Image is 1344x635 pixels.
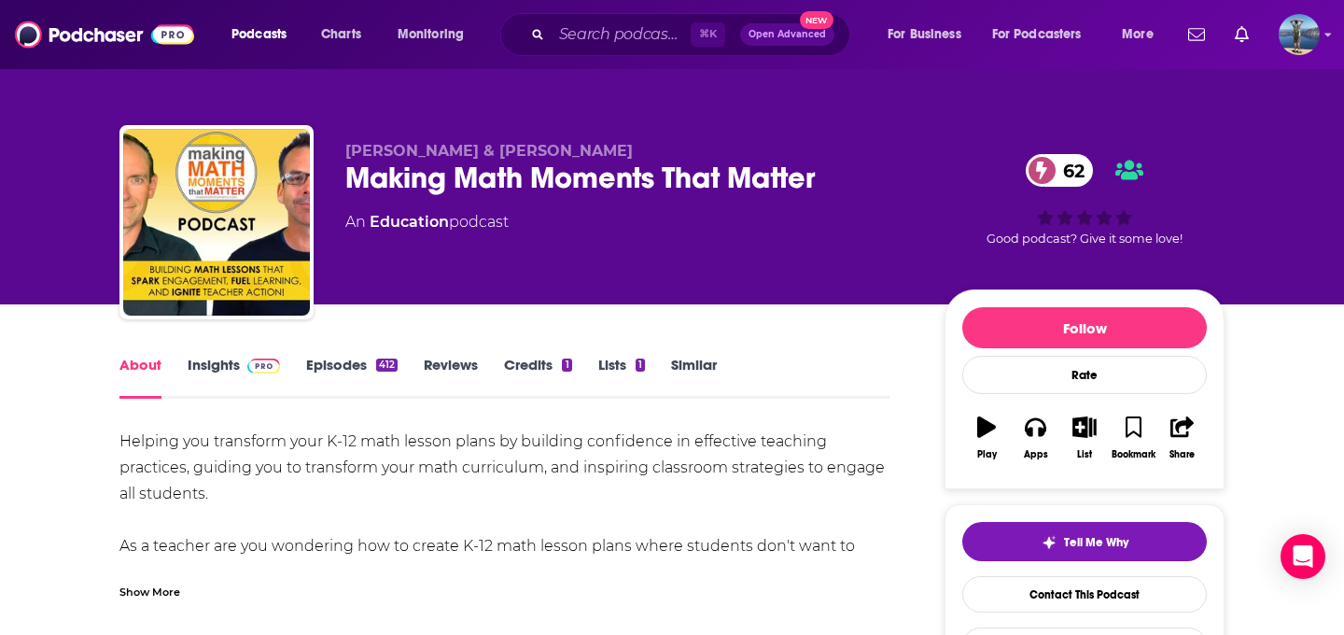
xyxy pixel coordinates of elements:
a: About [119,356,161,399]
button: Follow [962,307,1207,348]
a: InsightsPodchaser Pro [188,356,280,399]
span: New [800,11,833,29]
div: An podcast [345,211,509,233]
span: [PERSON_NAME] & [PERSON_NAME] [345,142,633,160]
div: 1 [636,359,645,372]
div: Search podcasts, credits, & more... [518,13,868,56]
img: tell me why sparkle [1042,535,1057,550]
button: Play [962,404,1011,472]
button: open menu [875,20,985,49]
button: open menu [385,20,488,49]
div: 412 [376,359,398,372]
img: Podchaser - Follow, Share and Rate Podcasts [15,17,194,52]
a: Reviews [424,356,478,399]
button: tell me why sparkleTell Me Why [962,522,1207,561]
div: List [1077,449,1092,460]
div: Share [1169,449,1195,460]
a: Charts [309,20,372,49]
span: Open Advanced [749,30,826,39]
a: 62 [1026,154,1094,187]
span: Podcasts [231,21,287,48]
img: User Profile [1279,14,1320,55]
span: For Business [888,21,961,48]
img: Making Math Moments That Matter [123,129,310,316]
span: Logged in as matt44812 [1279,14,1320,55]
div: Bookmark [1112,449,1155,460]
a: Lists1 [598,356,645,399]
div: Rate [962,356,1207,394]
span: For Podcasters [992,21,1082,48]
a: Education [370,213,449,231]
button: Apps [1011,404,1059,472]
a: Show notifications dropdown [1181,19,1212,50]
span: Charts [321,21,361,48]
button: Bookmark [1109,404,1157,472]
span: More [1122,21,1154,48]
div: Open Intercom Messenger [1281,534,1325,579]
button: List [1060,404,1109,472]
div: 62Good podcast? Give it some love! [945,142,1225,258]
input: Search podcasts, credits, & more... [552,20,691,49]
div: Apps [1024,449,1048,460]
div: 1 [562,359,571,372]
a: Similar [671,356,717,399]
span: Monitoring [398,21,464,48]
a: Show notifications dropdown [1227,19,1256,50]
span: ⌘ K [691,22,725,47]
button: open menu [980,20,1109,49]
span: Tell Me Why [1064,535,1128,550]
button: Open AdvancedNew [740,23,834,46]
button: Share [1158,404,1207,472]
div: Play [977,449,997,460]
img: Podchaser Pro [247,359,280,374]
span: Good podcast? Give it some love! [987,232,1183,246]
a: Episodes412 [306,356,398,399]
a: Credits1 [504,356,571,399]
button: open menu [218,20,311,49]
button: open menu [1109,20,1177,49]
span: 62 [1044,154,1094,187]
button: Show profile menu [1279,14,1320,55]
a: Contact This Podcast [962,576,1207,613]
